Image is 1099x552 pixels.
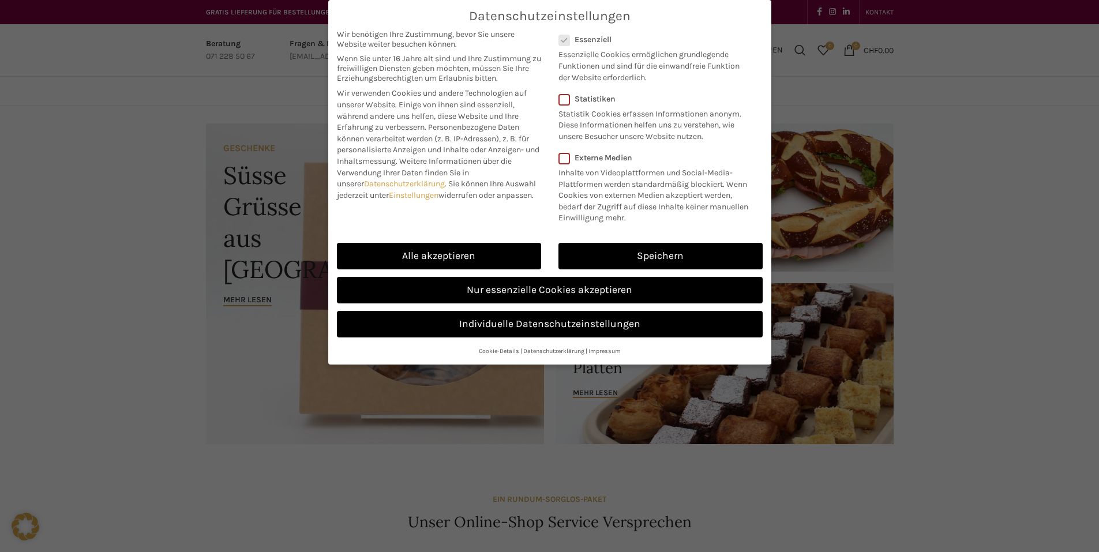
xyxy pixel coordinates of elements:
[337,29,541,49] span: Wir benötigen Ihre Zustimmung, bevor Sie unsere Website weiter besuchen können.
[479,347,519,355] a: Cookie-Details
[337,179,536,200] span: Sie können Ihre Auswahl jederzeit unter widerrufen oder anpassen.
[337,156,512,189] span: Weitere Informationen über die Verwendung Ihrer Daten finden Sie in unserer .
[558,153,755,163] label: Externe Medien
[337,311,763,337] a: Individuelle Datenschutzeinstellungen
[588,347,621,355] a: Impressum
[558,44,748,83] p: Essenzielle Cookies ermöglichen grundlegende Funktionen und sind für die einwandfreie Funktion de...
[389,190,438,200] a: Einstellungen
[469,9,631,24] span: Datenschutzeinstellungen
[337,88,527,132] span: Wir verwenden Cookies und andere Technologien auf unserer Website. Einige von ihnen sind essenzie...
[364,179,445,189] a: Datenschutzerklärung
[337,122,539,166] span: Personenbezogene Daten können verarbeitet werden (z. B. IP-Adressen), z. B. für personalisierte A...
[558,104,748,142] p: Statistik Cookies erfassen Informationen anonym. Diese Informationen helfen uns zu verstehen, wie...
[558,163,755,224] p: Inhalte von Videoplattformen und Social-Media-Plattformen werden standardmäßig blockiert. Wenn Co...
[558,243,763,269] a: Speichern
[337,277,763,303] a: Nur essenzielle Cookies akzeptieren
[558,35,748,44] label: Essenziell
[337,54,541,83] span: Wenn Sie unter 16 Jahre alt sind und Ihre Zustimmung zu freiwilligen Diensten geben möchten, müss...
[523,347,584,355] a: Datenschutzerklärung
[337,243,541,269] a: Alle akzeptieren
[558,94,748,104] label: Statistiken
